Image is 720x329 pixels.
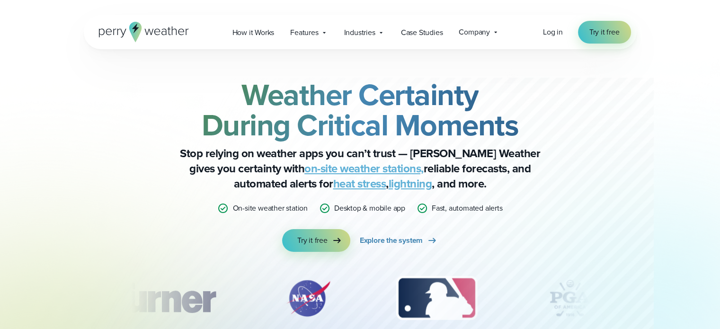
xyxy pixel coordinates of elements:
[387,275,487,322] img: MLB.svg
[532,275,608,322] img: PGA.svg
[389,175,432,192] a: lightning
[578,21,631,44] a: Try it free
[333,175,386,192] a: heat stress
[543,27,563,37] span: Log in
[275,275,341,322] div: 2 of 12
[589,27,620,38] span: Try it free
[275,275,341,322] img: NASA.svg
[171,146,550,191] p: Stop relying on weather apps you can’t trust — [PERSON_NAME] Weather gives you certainty with rel...
[224,23,283,42] a: How it Works
[232,27,275,38] span: How it Works
[297,235,328,246] span: Try it free
[232,203,307,214] p: On-site weather station
[304,160,424,177] a: on-site weather stations,
[95,275,229,322] div: 1 of 12
[344,27,375,38] span: Industries
[202,72,519,147] strong: Weather Certainty During Critical Moments
[360,235,423,246] span: Explore the system
[401,27,443,38] span: Case Studies
[282,229,350,252] a: Try it free
[290,27,318,38] span: Features
[393,23,451,42] a: Case Studies
[95,275,229,322] img: Turner-Construction_1.svg
[387,275,487,322] div: 3 of 12
[360,229,438,252] a: Explore the system
[459,27,490,38] span: Company
[532,275,608,322] div: 4 of 12
[543,27,563,38] a: Log in
[432,203,503,214] p: Fast, automated alerts
[334,203,405,214] p: Desktop & mobile app
[131,275,589,327] div: slideshow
